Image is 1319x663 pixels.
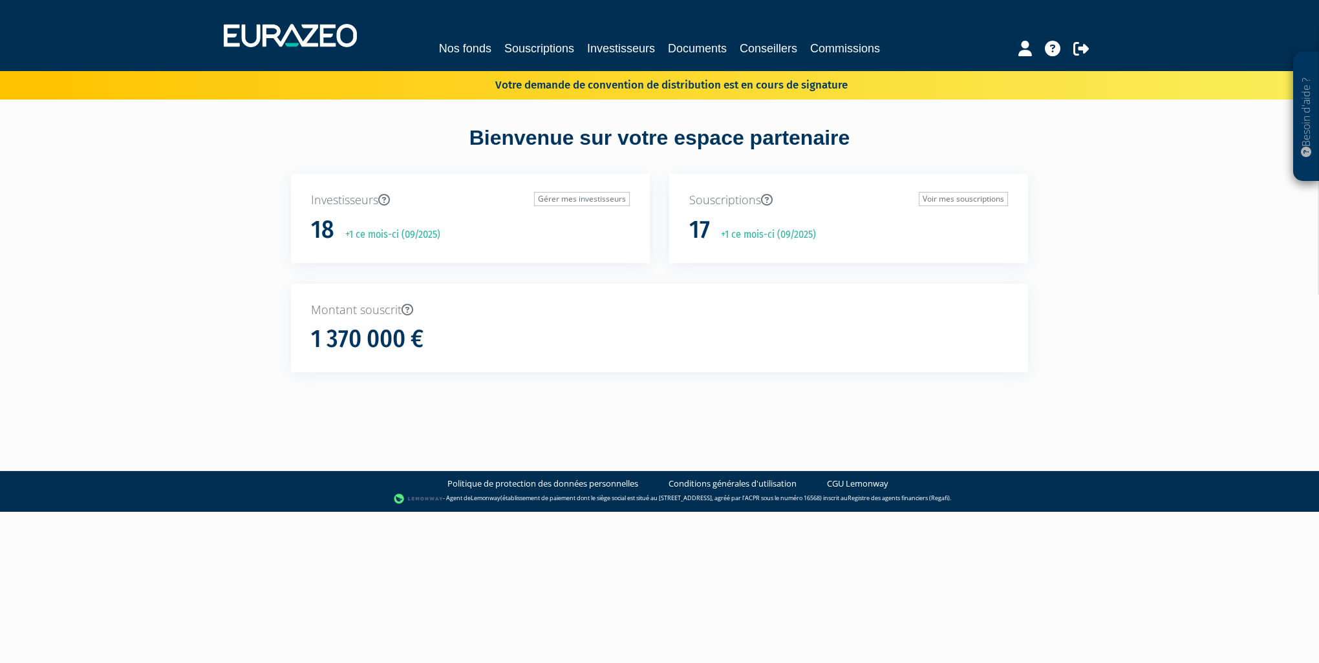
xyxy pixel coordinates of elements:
p: Souscriptions [689,192,1008,209]
a: Lemonway [471,494,500,503]
a: Conditions générales d'utilisation [669,478,797,490]
h1: 1 370 000 € [311,326,424,353]
img: logo-lemonway.png [394,492,444,505]
p: +1 ce mois-ci (09/2025) [336,227,440,242]
a: Commissions [810,39,880,58]
a: Voir mes souscriptions [919,192,1008,206]
p: Votre demande de convention de distribution est en cours de signature [458,74,848,93]
p: Montant souscrit [311,302,1008,319]
h1: 17 [689,216,710,244]
p: Investisseurs [311,192,630,209]
h1: 18 [311,216,334,244]
a: Gérer mes investisseurs [534,192,630,206]
a: Conseillers [740,39,797,58]
div: Bienvenue sur votre espace partenaire [281,123,1038,174]
a: Souscriptions [504,39,574,58]
a: Politique de protection des données personnelles [447,478,638,490]
a: Investisseurs [587,39,655,58]
a: Nos fonds [439,39,491,58]
a: Documents [668,39,727,58]
p: Besoin d'aide ? [1299,59,1314,175]
a: Registre des agents financiers (Regafi) [848,494,950,503]
a: CGU Lemonway [827,478,888,490]
div: - Agent de (établissement de paiement dont le siège social est situé au [STREET_ADDRESS], agréé p... [13,492,1306,505]
p: +1 ce mois-ci (09/2025) [712,227,816,242]
img: 1732889491-logotype_eurazeo_blanc_rvb.png [224,24,357,47]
